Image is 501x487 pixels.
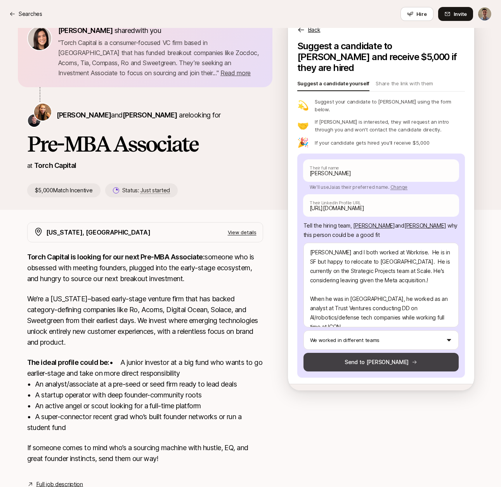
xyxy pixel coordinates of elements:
[315,139,429,147] p: If your candidate gets hired you'll receive $5,000
[390,184,408,190] span: Change
[28,114,40,127] img: Christopher Harper
[454,10,467,18] span: Invite
[395,222,446,229] span: and
[400,7,433,21] button: Hire
[27,161,33,171] p: at
[111,111,177,119] span: and
[58,38,263,78] p: " Torch Capital is a consumer-focused VC firm based in [GEOGRAPHIC_DATA] that has funded breakout...
[297,138,309,147] p: 🎉
[46,227,151,237] p: [US_STATE], [GEOGRAPHIC_DATA]
[58,25,165,36] p: shared
[28,27,51,50] img: 71d7b91d_d7cb_43b4_a7ea_a9b2f2cc6e03.jpg
[220,69,251,77] span: Read more
[303,181,459,191] p: We'll use Jai as their preferred name.
[57,111,111,119] span: [PERSON_NAME]
[308,25,321,35] p: Back
[478,7,491,21] img: Ben Levinson
[297,101,309,110] p: 💫
[478,7,492,21] button: Ben Levinson
[315,98,465,113] p: Suggest your candidate to [PERSON_NAME] using the form below.
[303,353,459,371] button: Send to [PERSON_NAME]
[58,26,113,35] span: [PERSON_NAME]
[140,187,170,194] span: Just started
[34,161,76,169] a: Torch Capital
[27,442,263,464] p: If someone comes to mind who’s a sourcing machine with hustle, EQ, and great founder instincts, s...
[303,221,459,240] p: Tell the hiring team, why this person could be a good fit
[57,110,221,121] p: are looking for
[27,294,263,348] p: We’re a [US_STATE]–based early-stage venture firm that has backed category-defining companies lik...
[27,357,263,433] p: • A junior investor at a big fund who wants to go earlier-stage and take on more direct responsib...
[297,79,370,90] p: Suggest a candidate yourself
[34,104,51,121] img: Katie Reiner
[297,121,309,130] p: 🤝
[297,41,465,73] p: Suggest a candidate to [PERSON_NAME] and receive $5,000 if they are hired
[135,26,161,35] span: with you
[27,253,205,261] strong: Torch Capital is looking for our next Pre-MBA Associate:
[27,252,263,284] p: someone who is obsessed with meeting founders, plugged into the early-stage ecosystem, and hungry...
[376,79,433,90] p: Share the link with them
[353,222,395,229] span: [PERSON_NAME]
[19,9,42,19] p: Searches
[27,183,101,197] p: $5,000 Match Incentive
[404,222,446,229] span: [PERSON_NAME]
[228,228,257,236] p: View details
[122,186,170,195] p: Status:
[27,132,263,155] h1: Pre-MBA Associate
[27,358,109,366] strong: The ideal profile could be:
[315,118,465,133] p: If [PERSON_NAME] is interested, they will request an intro through you and won't contact the cand...
[303,243,459,327] textarea: [PERSON_NAME] and I both worked at Workrise. He is in SF but happy to relocate to [GEOGRAPHIC_DAT...
[416,10,427,18] span: Hire
[438,7,473,21] button: Invite
[123,111,177,119] span: [PERSON_NAME]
